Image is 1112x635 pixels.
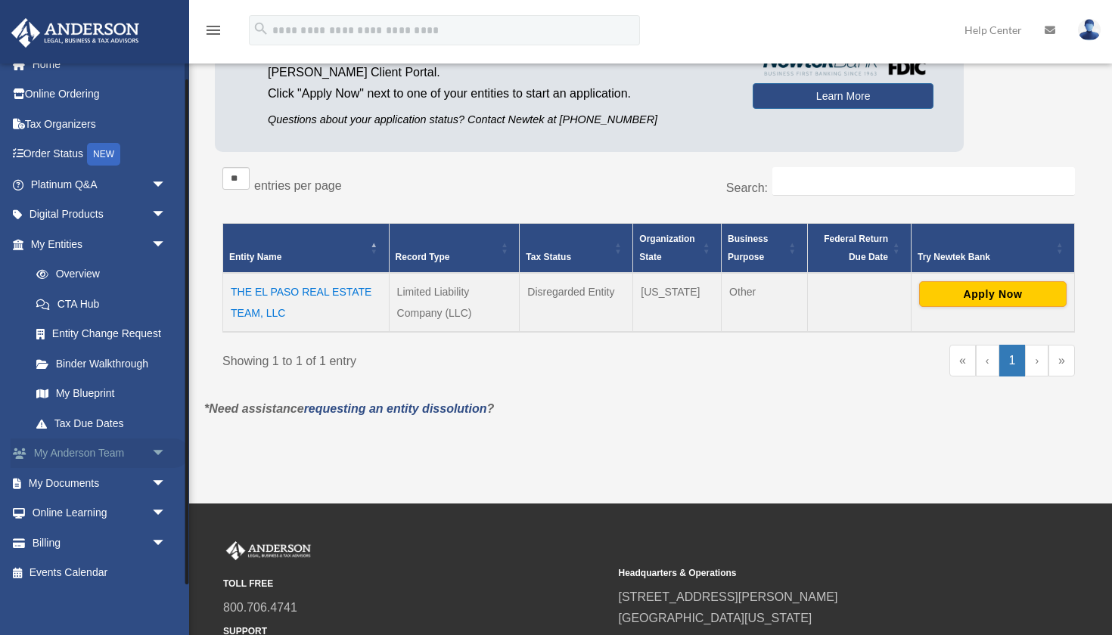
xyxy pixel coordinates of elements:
img: Anderson Advisors Platinum Portal [7,18,144,48]
td: Limited Liability Company (LLC) [389,273,520,332]
span: arrow_drop_down [151,169,182,200]
a: Learn More [753,83,933,109]
img: User Pic [1078,19,1101,41]
a: [STREET_ADDRESS][PERSON_NAME] [619,590,838,603]
a: Tax Organizers [11,109,189,139]
a: menu [204,26,222,39]
a: My Anderson Teamarrow_drop_down [11,438,189,469]
span: arrow_drop_down [151,528,182,559]
a: Overview [21,259,174,290]
td: [US_STATE] [633,273,722,332]
a: Events Calendar [11,558,189,588]
a: Online Learningarrow_drop_down [11,498,189,528]
a: [GEOGRAPHIC_DATA][US_STATE] [619,612,812,624]
a: Entity Change Request [21,319,182,349]
a: Home [11,49,189,79]
small: TOLL FREE [223,576,608,592]
th: Record Type: Activate to sort [389,223,520,273]
span: arrow_drop_down [151,229,182,260]
a: Last [1048,345,1075,376]
span: Record Type [396,252,450,262]
a: Billingarrow_drop_down [11,528,189,558]
i: search [253,20,269,37]
span: arrow_drop_down [151,468,182,499]
a: My Entitiesarrow_drop_down [11,229,182,259]
a: Platinum Q&Aarrow_drop_down [11,169,189,200]
td: Other [722,273,807,332]
td: THE EL PASO REAL ESTATE TEAM, LLC [223,273,390,332]
a: Binder Walkthrough [21,348,182,379]
a: requesting an entity dissolution [304,402,487,415]
label: entries per page [254,179,342,192]
td: Disregarded Entity [520,273,633,332]
th: Try Newtek Bank : Activate to sort [911,223,1074,273]
a: Tax Due Dates [21,408,182,438]
span: arrow_drop_down [151,438,182,469]
a: 1 [999,345,1026,376]
em: *Need assistance ? [204,402,494,415]
a: Online Ordering [11,79,189,110]
a: Order StatusNEW [11,139,189,170]
p: Questions about your application status? Contact Newtek at [PHONE_NUMBER] [268,110,730,129]
img: Anderson Advisors Platinum Portal [223,541,314,561]
span: Tax Status [526,252,571,262]
th: Tax Status: Activate to sort [520,223,633,273]
a: Digital Productsarrow_drop_down [11,200,189,230]
div: Showing 1 to 1 of 1 entry [222,345,638,372]
span: arrow_drop_down [151,498,182,529]
div: Try Newtek Bank [918,248,1051,266]
a: 800.706.4741 [223,601,297,614]
th: Organization State: Activate to sort [633,223,722,273]
a: CTA Hub [21,289,182,319]
a: My Blueprint [21,379,182,409]
span: Business Purpose [728,234,768,262]
a: Previous [976,345,999,376]
small: Headquarters & Operations [619,565,1004,581]
span: Entity Name [229,252,281,262]
div: NEW [87,143,120,166]
th: Business Purpose: Activate to sort [722,223,807,273]
a: My Documentsarrow_drop_down [11,468,189,498]
a: Next [1025,345,1048,376]
th: Federal Return Due Date: Activate to sort [807,223,911,273]
a: First [949,345,976,376]
th: Entity Name: Activate to invert sorting [223,223,390,273]
button: Apply Now [919,281,1067,307]
span: Federal Return Due Date [824,234,888,262]
i: menu [204,21,222,39]
p: Click "Apply Now" next to one of your entities to start an application. [268,83,730,104]
span: arrow_drop_down [151,200,182,231]
span: Organization State [639,234,694,262]
label: Search: [726,181,768,194]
